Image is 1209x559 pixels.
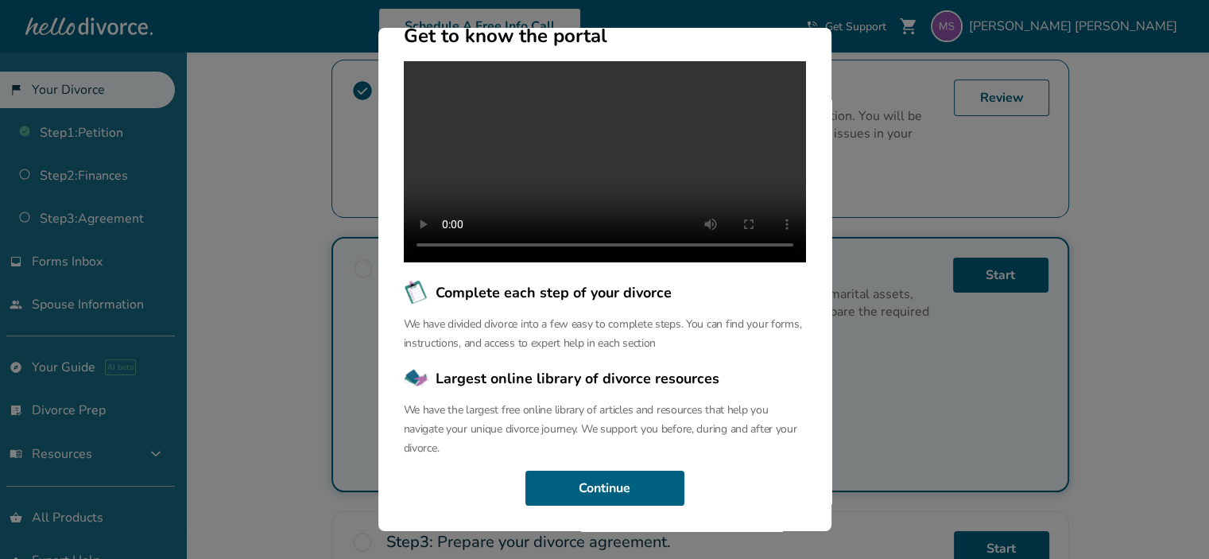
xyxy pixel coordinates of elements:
[436,368,719,389] span: Largest online library of divorce resources
[436,282,672,303] span: Complete each step of your divorce
[404,315,806,353] p: We have divided divorce into a few easy to complete steps. You can find your forms, instructions,...
[1130,483,1209,559] iframe: Chat Widget
[525,471,684,506] button: Continue
[404,401,806,458] p: We have the largest free online library of articles and resources that help you navigate your uni...
[404,23,806,49] h2: Get to know the portal
[404,280,429,305] img: Complete each step of your divorce
[404,366,429,391] img: Largest online library of divorce resources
